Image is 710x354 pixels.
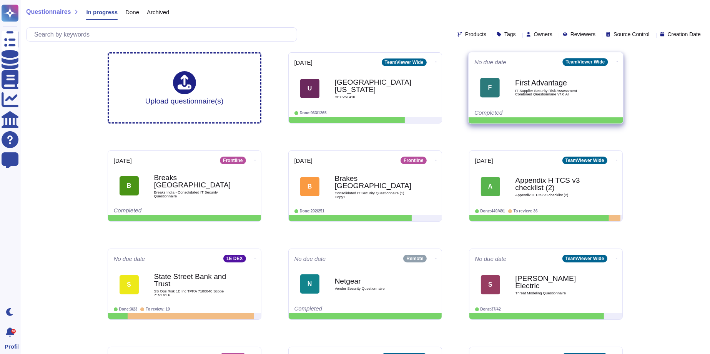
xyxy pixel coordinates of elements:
[480,78,500,98] div: F
[562,255,607,262] div: TeamViewer Wide
[119,307,138,311] span: Done: 3/23
[26,9,71,15] span: Questionnaires
[294,158,313,164] span: [DATE]
[335,175,412,189] b: Brakes [GEOGRAPHIC_DATA]
[614,32,649,37] span: Source Control
[481,307,501,311] span: Done: 37/42
[146,307,170,311] span: To review: 19
[300,79,319,98] div: U
[481,275,500,294] div: S
[668,32,701,37] span: Creation Date
[475,158,493,164] span: [DATE]
[515,79,593,87] b: First Advantage
[114,158,132,164] span: [DATE]
[562,58,608,66] div: TeamViewer Wide
[154,174,231,189] b: Breaks [GEOGRAPHIC_DATA]
[475,256,507,262] span: No due date
[515,193,592,197] span: Appendix H TCS v3 checklist (2)
[515,177,592,191] b: Appendix H TCS v3 checklist (2)
[294,306,389,311] div: Completed
[481,177,500,196] div: A
[335,95,412,99] span: HECVAT410
[300,111,327,115] span: Done: 963/1265
[534,32,552,37] span: Owners
[220,157,246,164] div: Frontline
[223,255,246,262] div: 1E DEX
[401,157,426,164] div: Frontline
[465,32,486,37] span: Products
[335,191,412,199] span: Consolidated IT Security Questionnaire (1) Copy1
[114,256,145,262] span: No due date
[154,273,231,287] b: State Street Bank and Trust
[515,89,593,96] span: IT Supplier Security Risk Assessment Combined Questionnaire v7.0 AI
[154,190,231,198] span: Breaks India - Consolidated IT Security Questionnaire
[154,289,231,297] span: SS Ops Risk 1E Inc TPRA 7100040 Scope 7151 v1.6
[335,287,412,291] span: Vendor Security Questionnaire
[515,291,592,295] span: Threat Modeling Questionnaire
[294,256,326,262] span: No due date
[30,28,297,41] input: Search by keywords
[474,110,570,115] div: Completed
[562,157,607,164] div: TeamViewer Wide
[145,71,224,105] div: Upload questionnaire(s)
[474,59,506,65] span: No due date
[125,9,139,15] span: Done
[120,275,139,294] div: S
[300,274,319,294] div: N
[5,344,18,349] span: Profile
[147,9,169,15] span: Archived
[120,176,139,195] div: B
[335,78,412,93] b: [GEOGRAPHIC_DATA][US_STATE]
[335,277,412,285] b: Netgear
[294,60,313,65] span: [DATE]
[114,207,208,213] div: Completed
[403,255,426,262] div: Remote
[86,9,118,15] span: In progress
[515,275,592,289] b: [PERSON_NAME] Electric
[514,209,538,213] span: To review: 36
[504,32,516,37] span: Tags
[300,209,325,213] span: Done: 202/251
[570,32,595,37] span: Reviewers
[11,329,16,334] div: 9+
[481,209,505,213] span: Done: 449/491
[300,177,319,196] div: B
[382,58,427,66] div: TeamViewer Wide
